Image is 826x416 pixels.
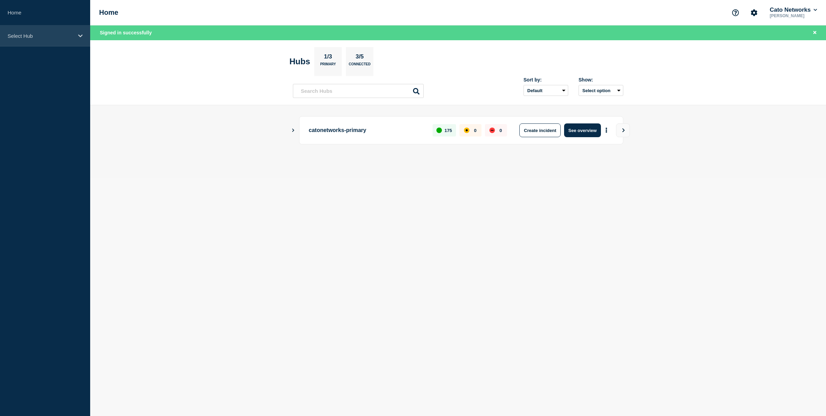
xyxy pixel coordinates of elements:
button: Create incident [519,123,561,137]
p: Primary [320,62,336,69]
p: Connected [349,62,370,69]
button: More actions [602,124,611,137]
p: 0 [499,128,502,133]
input: Search Hubs [293,84,424,98]
select: Sort by [523,85,568,96]
p: 0 [474,128,476,133]
h2: Hubs [289,57,310,66]
p: 1/3 [321,53,335,62]
p: Select Hub [8,33,74,39]
p: 3/5 [353,53,367,62]
button: View [616,123,630,137]
div: down [489,128,495,133]
div: Show: [579,77,623,83]
span: Signed in successfully [100,30,152,35]
div: affected [464,128,469,133]
h1: Home [99,9,118,17]
button: Close banner [811,29,819,37]
button: See overview [564,123,601,137]
div: Sort by: [523,77,568,83]
button: Select option [579,85,623,96]
div: up [436,128,442,133]
button: Show Connected Hubs [292,128,295,133]
button: Account settings [747,6,761,20]
p: [PERSON_NAME] [768,13,818,18]
button: Support [728,6,743,20]
button: Cato Networks [768,7,818,13]
p: catonetworks-primary [309,123,425,137]
p: 175 [445,128,452,133]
